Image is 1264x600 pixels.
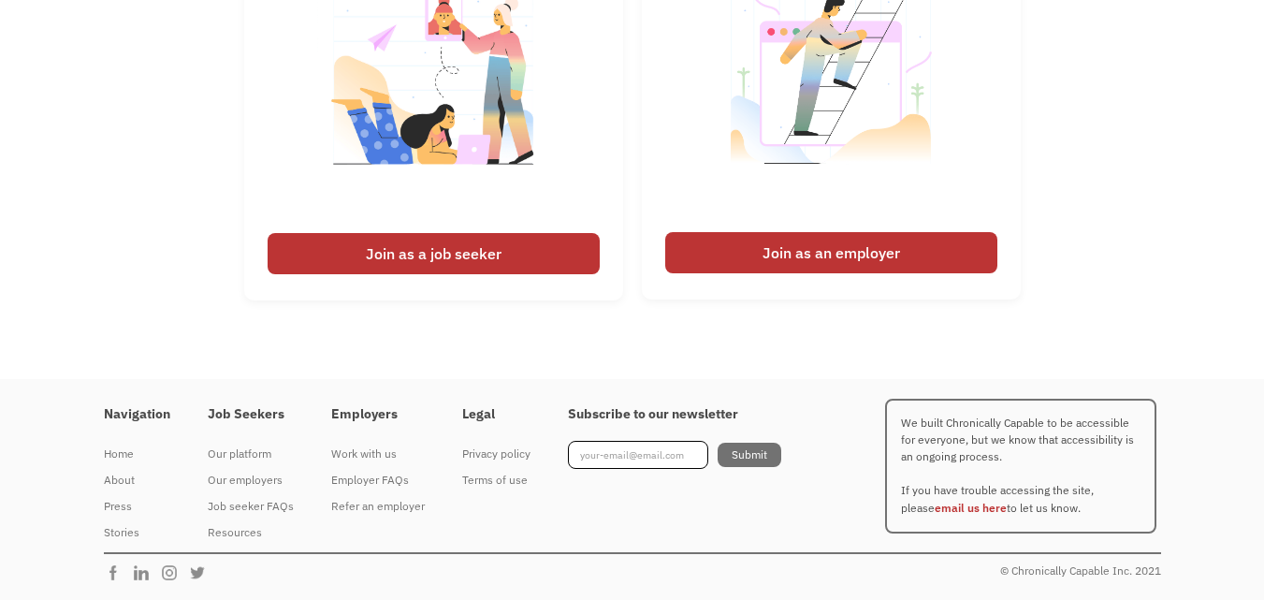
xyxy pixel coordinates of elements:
div: Terms of use [462,469,530,491]
h4: Subscribe to our newsletter [568,406,781,423]
h4: Job Seekers [208,406,294,423]
a: Work with us [331,441,425,467]
div: Resources [208,521,294,544]
a: Stories [104,520,170,546]
a: Press [104,493,170,520]
a: Terms of use [462,467,530,493]
img: Chronically Capable Twitter Page [188,563,216,582]
a: Our employers [208,467,294,493]
img: Chronically Capable Facebook Page [104,563,132,582]
form: Footer Newsletter [568,441,781,469]
div: Home [104,443,170,465]
div: © Chronically Capable Inc. 2021 [1000,560,1161,582]
a: email us here [935,501,1007,515]
div: Employer FAQs [331,469,425,491]
div: Join as a job seeker [268,233,600,274]
div: About [104,469,170,491]
div: Our platform [208,443,294,465]
img: Chronically Capable Instagram Page [160,563,188,582]
h4: Employers [331,406,425,423]
input: your-email@email.com [568,441,708,469]
a: About [104,467,170,493]
a: Our platform [208,441,294,467]
div: Work with us [331,443,425,465]
img: Chronically Capable Linkedin Page [132,563,160,582]
a: Privacy policy [462,441,530,467]
h4: Navigation [104,406,170,423]
a: Job seeker FAQs [208,493,294,520]
h4: Legal [462,406,530,423]
div: Job seeker FAQs [208,495,294,518]
div: Join as an employer [665,232,997,273]
p: We built Chronically Capable to be accessible for everyone, but we know that accessibility is an ... [885,399,1156,534]
a: Employer FAQs [331,467,425,493]
div: Privacy policy [462,443,530,465]
a: Resources [208,520,294,546]
a: Refer an employer [331,493,425,520]
div: Stories [104,521,170,544]
a: Home [104,441,170,467]
input: Submit [718,443,781,467]
div: Press [104,495,170,518]
div: Our employers [208,469,294,491]
div: Refer an employer [331,495,425,518]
